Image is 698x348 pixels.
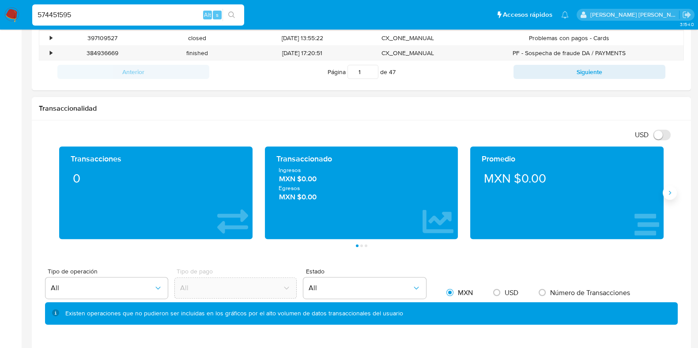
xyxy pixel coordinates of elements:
[57,65,209,79] button: Anterior
[561,11,569,19] a: Notificaciones
[682,10,691,19] a: Salir
[245,31,360,45] div: [DATE] 13:55:22
[245,46,360,60] div: [DATE] 17:20:51
[50,34,52,42] div: •
[216,11,219,19] span: s
[513,65,665,79] button: Siguiente
[590,11,679,19] p: daniela.lagunesrodriguez@mercadolibre.com.mx
[360,46,455,60] div: CX_ONE_MANUAL
[204,11,211,19] span: Alt
[150,46,245,60] div: finished
[455,31,683,45] div: Problemas con pagos - Cards
[55,31,150,45] div: 397109527
[50,49,52,57] div: •
[389,67,396,76] span: 47
[455,46,683,60] div: PF - Sospecha de fraude DA / PAYMENTS
[360,31,455,45] div: CX_ONE_MANUAL
[32,9,244,21] input: Buscar usuario o caso...
[39,104,684,113] h1: Transaccionalidad
[150,31,245,45] div: closed
[328,65,396,79] span: Página de
[679,21,694,28] span: 3.154.0
[55,46,150,60] div: 384936669
[223,9,241,21] button: search-icon
[503,10,552,19] span: Accesos rápidos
